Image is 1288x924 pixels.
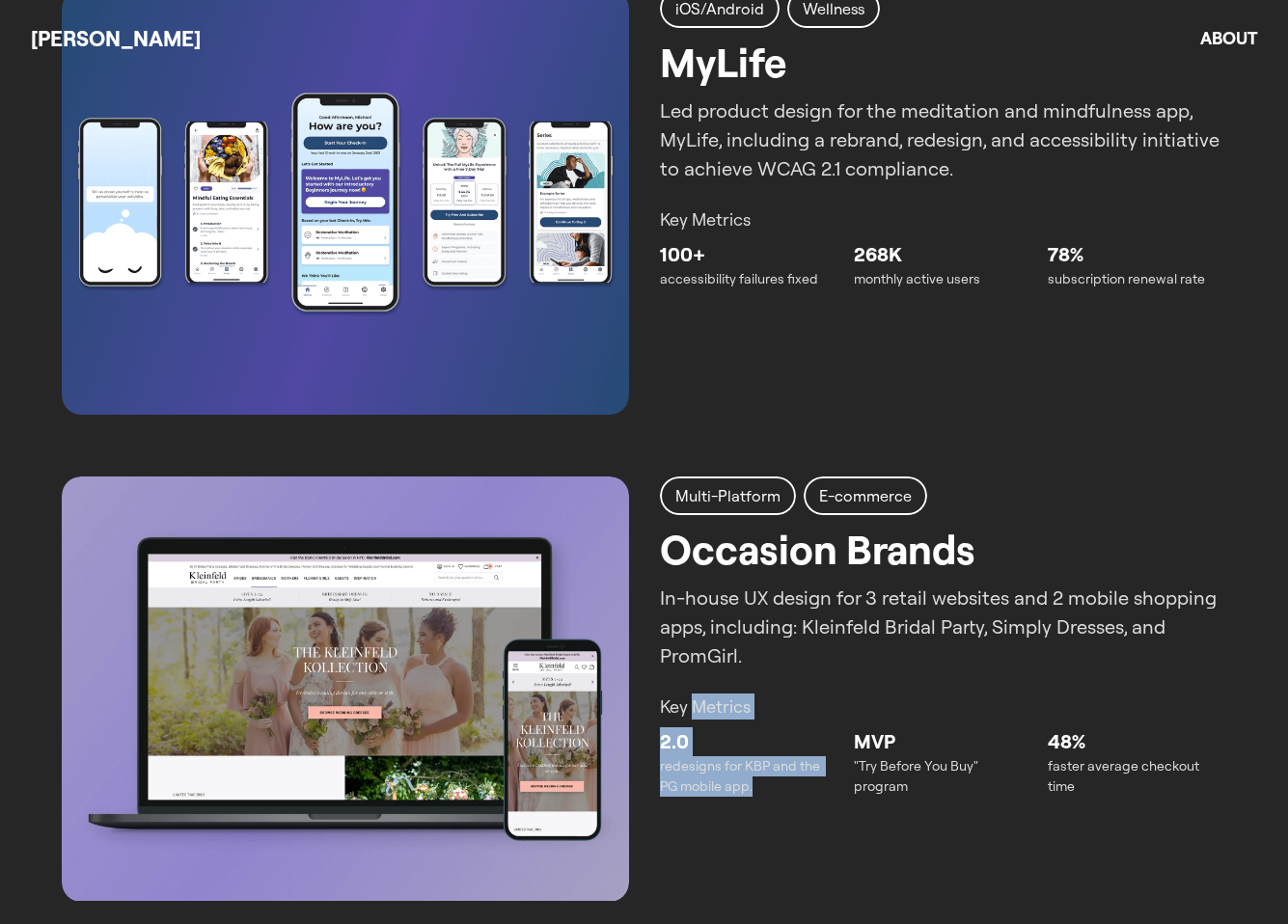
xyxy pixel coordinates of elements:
[660,727,838,756] p: 2.0
[660,584,1227,670] p: In-house UX design for 3 retail websites and 2 mobile shopping apps, including: Kleinfeld Bridal ...
[660,240,838,269] p: 100+
[1048,727,1226,756] p: 48%
[660,96,1227,183] p: Led product design for the meditation and mindfulness app, MyLife, including a rebrand, redesign,...
[819,484,912,507] h2: E-commerce
[854,727,1032,756] p: MVP
[31,25,201,52] a: [PERSON_NAME]
[660,693,1227,720] p: Key Metrics
[660,519,975,580] h2: Occasion Brands
[1048,240,1226,269] p: 78%
[675,484,781,507] h2: Multi-Platform
[1048,756,1226,797] p: faster average checkout time
[1048,269,1226,289] p: subscription renewal rate
[660,206,1227,232] p: Key Metrics
[1200,27,1257,49] a: About
[660,269,838,289] p: accessibility failures fixed
[660,756,838,797] p: redesigns for KBP and the PG mobile app.
[854,269,1032,289] p: monthly active users
[854,756,1032,797] p: "Try Before You Buy" program
[854,240,1032,269] p: 268K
